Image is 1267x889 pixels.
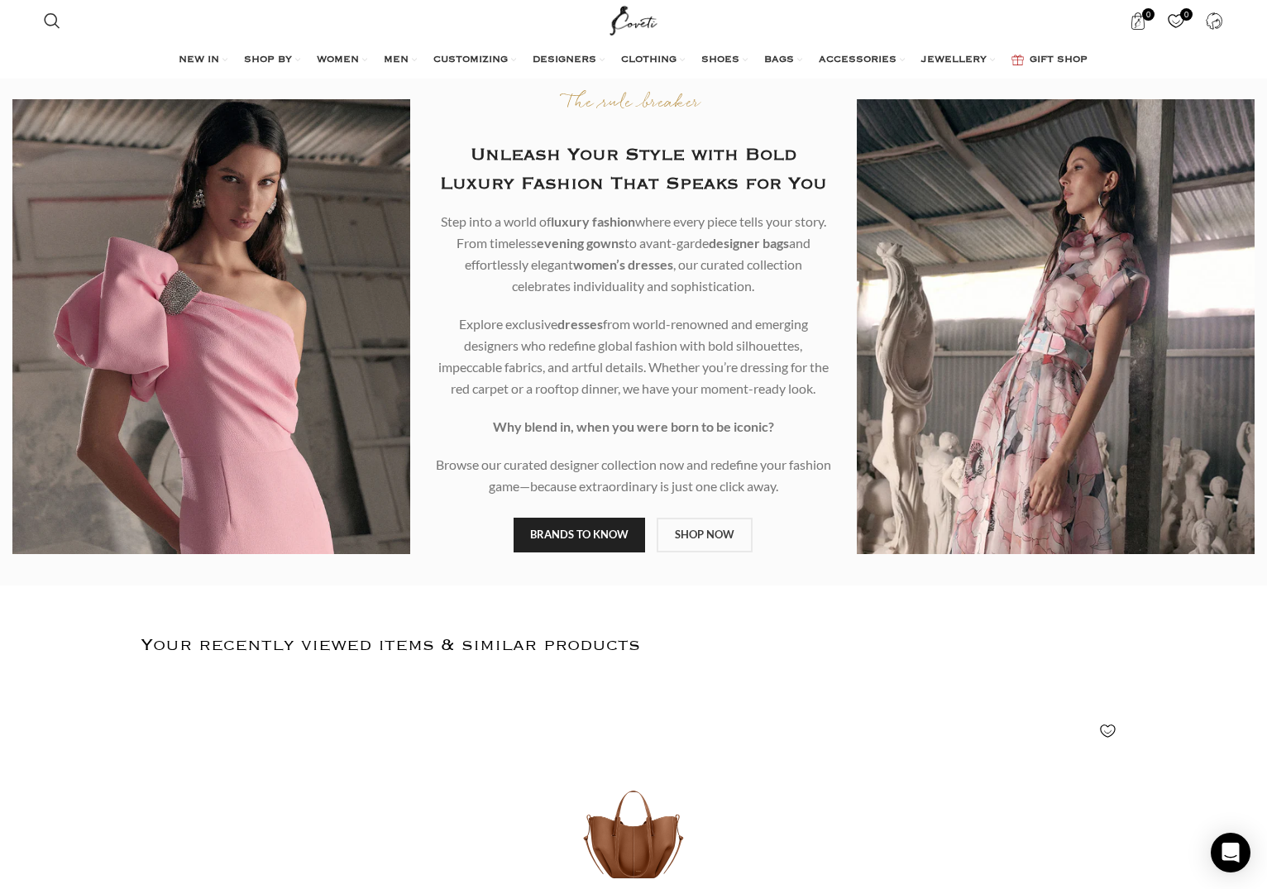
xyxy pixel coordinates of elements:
p: Browse our curated designer collection now and redefine your fashion game—because extraordinary i... [435,454,833,497]
span: BAGS [764,54,794,67]
a: BRANDS TO KNOW [514,518,645,552]
span: 0 [1180,8,1193,21]
strong: Why blend in, when you were born to be iconic? [493,418,774,434]
b: dresses [557,316,603,332]
a: SHOP BY [244,44,300,77]
span: CLOTHING [621,54,677,67]
a: CLOTHING [621,44,685,77]
a: Search [36,4,69,37]
span: JEWELLERY [921,54,987,67]
p: The rule breaker [435,92,833,116]
a: CUSTOMIZING [433,44,516,77]
span: WOMEN [317,54,359,67]
span: ACCESSORIES [819,54,896,67]
img: GiftBag [1011,55,1024,65]
a: BAGS [764,44,802,77]
div: Main navigation [36,44,1231,77]
a: NEW IN [179,44,227,77]
a: 0 [1121,4,1155,37]
p: Explore exclusive from world-renowned and emerging designers who redefine global fashion with bol... [435,313,833,399]
a: Site logo [606,12,662,26]
span: SHOES [701,54,739,67]
a: WOMEN [317,44,367,77]
b: luxury fashion [551,213,635,229]
b: designer bags [709,235,789,251]
h2: Your recently viewed items & similar products [141,602,1126,689]
a: GIFT SHOP [1011,44,1088,77]
b: women’s dresses [573,256,673,272]
a: MEN [384,44,417,77]
span: MEN [384,54,409,67]
div: Open Intercom Messenger [1211,833,1250,872]
span: NEW IN [179,54,219,67]
a: SHOP NOW [657,518,753,552]
a: DESIGNERS [533,44,605,77]
span: CUSTOMIZING [433,54,508,67]
a: SHOES [701,44,748,77]
a: JEWELLERY [921,44,995,77]
a: 0 [1159,4,1193,37]
span: GIFT SHOP [1030,54,1088,67]
b: evening gowns [537,235,624,251]
span: DESIGNERS [533,54,596,67]
div: My Wishlist [1159,4,1193,37]
span: SHOP BY [244,54,292,67]
p: Step into a world of where every piece tells your story. From timeless to avant-garde and effortl... [435,211,833,297]
span: 0 [1142,8,1155,21]
a: ACCESSORIES [819,44,905,77]
h2: Unleash Your Style with Bold Luxury Fashion That Speaks for You [435,141,833,198]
